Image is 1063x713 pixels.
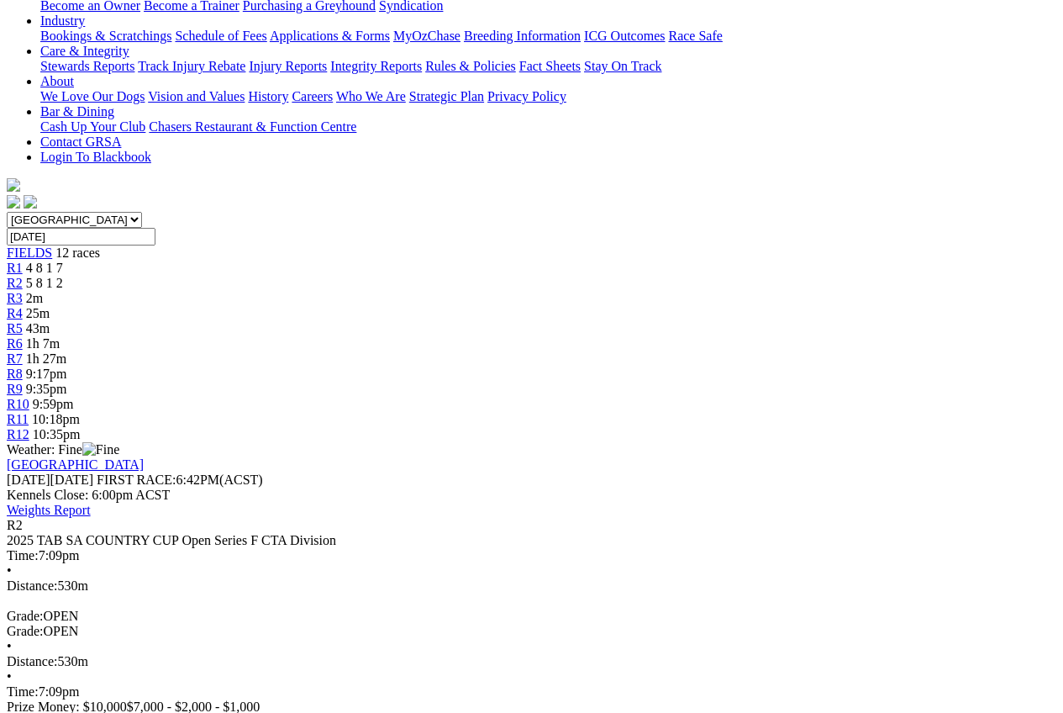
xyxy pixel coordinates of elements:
div: About [40,89,1056,104]
a: Chasers Restaurant & Function Centre [149,119,356,134]
a: Care & Integrity [40,44,129,58]
span: 10:35pm [33,427,81,441]
a: Industry [40,13,85,28]
div: Industry [40,29,1056,44]
span: 6:42PM(ACST) [97,473,263,487]
span: • [7,639,12,653]
span: [DATE] [7,473,50,487]
a: R11 [7,412,29,426]
a: History [248,89,288,103]
a: Breeding Information [464,29,581,43]
span: • [7,669,12,684]
a: About [40,74,74,88]
span: R2 [7,518,23,532]
span: Weather: Fine [7,442,119,457]
div: Care & Integrity [40,59,1056,74]
a: MyOzChase [393,29,460,43]
span: 43m [26,321,50,335]
span: 25m [26,306,50,320]
span: 1h 7m [26,336,60,351]
span: Time: [7,684,39,699]
a: Fact Sheets [519,59,581,73]
span: Distance: [7,654,57,668]
a: Injury Reports [249,59,327,73]
div: 7:09pm [7,548,1056,563]
span: 12 races [55,246,100,260]
a: Bar & Dining [40,104,114,119]
a: R1 [7,261,23,275]
a: Schedule of Fees [175,29,266,43]
a: R6 [7,336,23,351]
span: FIRST RACE: [97,473,176,487]
a: Cash Up Your Club [40,119,145,134]
a: Stay On Track [584,59,661,73]
div: 530m [7,578,1056,594]
div: Kennels Close: 6:00pm ACST [7,488,1056,503]
a: Weights Report [7,503,91,517]
span: 9:35pm [26,382,67,396]
a: R4 [7,306,23,320]
a: ICG Outcomes [584,29,665,43]
a: Stewards Reports [40,59,134,73]
a: Track Injury Rebate [138,59,245,73]
div: 2025 TAB SA COUNTRY CUP Open Series F CTA Division [7,533,1056,548]
span: Time: [7,548,39,562]
a: Contact GRSA [40,135,121,149]
a: Vision and Values [148,89,245,103]
span: • [7,563,12,578]
a: We Love Our Dogs [40,89,145,103]
span: Grade: [7,624,44,638]
a: R12 [7,427,29,441]
span: 9:17pm [26,367,67,381]
img: twitter.svg [24,195,37,209]
a: Applications & Forms [270,29,390,43]
a: R8 [7,367,23,381]
span: 10:18pm [32,412,80,426]
span: 4 8 1 7 [26,261,63,275]
span: 1h 27m [26,351,66,366]
a: R9 [7,382,23,396]
a: [GEOGRAPHIC_DATA] [7,457,144,472]
div: 530m [7,654,1056,669]
a: Strategic Plan [409,89,484,103]
span: 2m [26,291,43,305]
a: Login To Blackbook [40,150,151,164]
div: Bar & Dining [40,119,1056,135]
input: Select date [7,228,155,246]
a: R3 [7,291,23,305]
a: FIELDS [7,246,52,260]
a: Race Safe [668,29,722,43]
a: R10 [7,397,29,411]
div: 7:09pm [7,684,1056,700]
span: 5 8 1 2 [26,276,63,290]
a: R5 [7,321,23,335]
span: Distance: [7,578,57,593]
a: R7 [7,351,23,366]
span: [DATE] [7,473,93,487]
img: facebook.svg [7,195,20,209]
img: logo-grsa-white.png [7,178,20,192]
a: Careers [292,89,333,103]
span: Grade: [7,609,44,623]
a: Bookings & Scratchings [40,29,171,43]
span: 9:59pm [33,397,74,411]
a: R2 [7,276,23,290]
div: OPEN [7,609,1056,624]
a: Privacy Policy [487,89,566,103]
a: Who We Are [336,89,406,103]
a: Integrity Reports [330,59,422,73]
a: Rules & Policies [425,59,516,73]
div: OPEN [7,624,1056,639]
